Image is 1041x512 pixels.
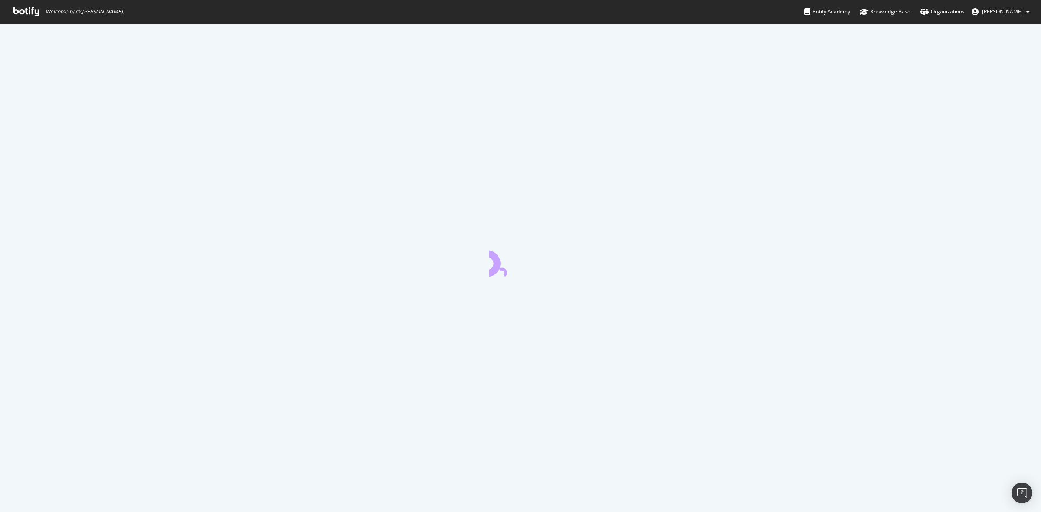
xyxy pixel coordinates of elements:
[489,245,552,277] div: animation
[860,7,910,16] div: Knowledge Base
[965,5,1037,19] button: [PERSON_NAME]
[1012,483,1032,503] div: Open Intercom Messenger
[804,7,850,16] div: Botify Academy
[46,8,124,15] span: Welcome back, [PERSON_NAME] !
[982,8,1023,15] span: Zubair Kakuji
[920,7,965,16] div: Organizations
